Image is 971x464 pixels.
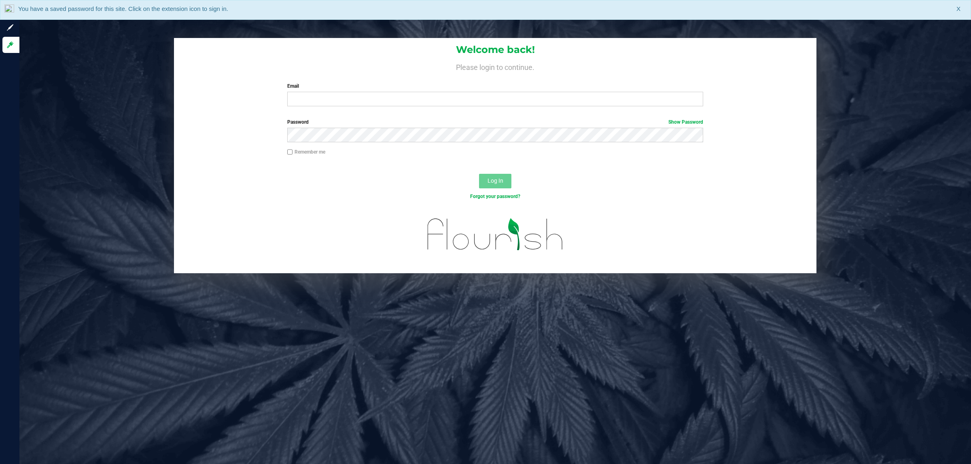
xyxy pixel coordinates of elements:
[415,209,576,260] img: flourish_logo.svg
[174,44,816,55] h1: Welcome back!
[287,82,704,90] label: Email
[470,194,520,199] a: Forgot your password?
[18,5,228,12] span: You have a saved password for this site. Click on the extension icon to sign in.
[6,41,14,49] inline-svg: Log in
[956,4,960,14] span: X
[488,177,503,184] span: Log In
[174,61,816,71] h4: Please login to continue.
[287,119,309,125] span: Password
[4,4,14,15] img: notLoggedInIcon.png
[668,119,703,125] a: Show Password
[479,174,511,188] button: Log In
[287,148,325,156] label: Remember me
[287,149,293,155] input: Remember me
[6,23,14,32] inline-svg: Sign up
